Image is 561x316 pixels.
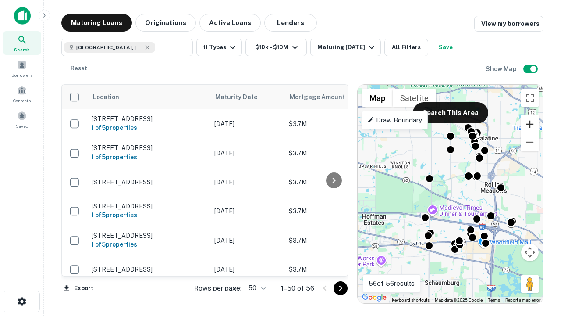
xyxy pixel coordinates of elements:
[214,265,280,274] p: [DATE]
[289,148,376,158] p: $3.7M
[281,283,314,294] p: 1–50 of 56
[360,292,389,303] a: Open this area in Google Maps (opens a new window)
[92,210,206,220] h6: 1 of 5 properties
[384,39,428,56] button: All Filters
[432,39,460,56] button: Save your search to get updates of matches that match your search criteria.
[488,298,500,302] a: Terms (opens in new tab)
[3,108,41,131] a: Saved
[521,133,539,151] button: Zoom out
[199,14,261,32] button: Active Loans
[505,298,540,302] a: Report a map error
[3,31,41,55] a: Search
[393,89,436,107] button: Show satellite imagery
[486,64,518,74] h6: Show Map
[61,282,96,295] button: Export
[92,266,206,273] p: [STREET_ADDRESS]
[521,115,539,133] button: Zoom in
[334,281,348,295] button: Go to next page
[13,97,31,104] span: Contacts
[289,236,376,245] p: $3.7M
[358,85,543,303] div: 0 0
[214,236,280,245] p: [DATE]
[284,85,381,109] th: Mortgage Amount
[215,92,269,102] span: Maturity Date
[289,177,376,187] p: $3.7M
[3,57,41,80] a: Borrowers
[264,14,317,32] button: Lenders
[61,14,132,32] button: Maturing Loans
[135,14,196,32] button: Originations
[289,206,376,216] p: $3.7M
[413,102,488,123] button: Search This Area
[194,283,241,294] p: Rows per page:
[289,119,376,129] p: $3.7M
[474,16,543,32] a: View my borrowers
[92,123,206,133] h6: 1 of 5 properties
[310,39,381,56] button: Maturing [DATE]
[3,82,41,106] a: Contacts
[517,246,561,288] iframe: Chat Widget
[435,298,483,302] span: Map data ©2025 Google
[521,89,539,107] button: Toggle fullscreen view
[214,119,280,129] p: [DATE]
[289,265,376,274] p: $3.7M
[367,115,422,126] p: Draw Boundary
[92,232,206,240] p: [STREET_ADDRESS]
[317,42,377,53] div: Maturing [DATE]
[369,278,415,289] p: 56 of 56 results
[11,72,32,79] span: Borrowers
[92,178,206,186] p: [STREET_ADDRESS]
[76,43,142,51] span: [GEOGRAPHIC_DATA], [GEOGRAPHIC_DATA]
[92,202,206,210] p: [STREET_ADDRESS]
[214,148,280,158] p: [DATE]
[92,92,119,102] span: Location
[521,244,539,261] button: Map camera controls
[65,60,93,77] button: Reset
[92,115,206,123] p: [STREET_ADDRESS]
[92,152,206,162] h6: 1 of 5 properties
[16,122,28,129] span: Saved
[210,85,284,109] th: Maturity Date
[214,177,280,187] p: [DATE]
[360,292,389,303] img: Google
[214,206,280,216] p: [DATE]
[14,7,31,25] img: capitalize-icon.png
[92,144,206,152] p: [STREET_ADDRESS]
[290,92,356,102] span: Mortgage Amount
[87,85,210,109] th: Location
[245,39,307,56] button: $10k - $10M
[392,297,430,303] button: Keyboard shortcuts
[196,39,242,56] button: 11 Types
[14,46,30,53] span: Search
[92,240,206,249] h6: 1 of 5 properties
[362,89,393,107] button: Show street map
[245,282,267,294] div: 50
